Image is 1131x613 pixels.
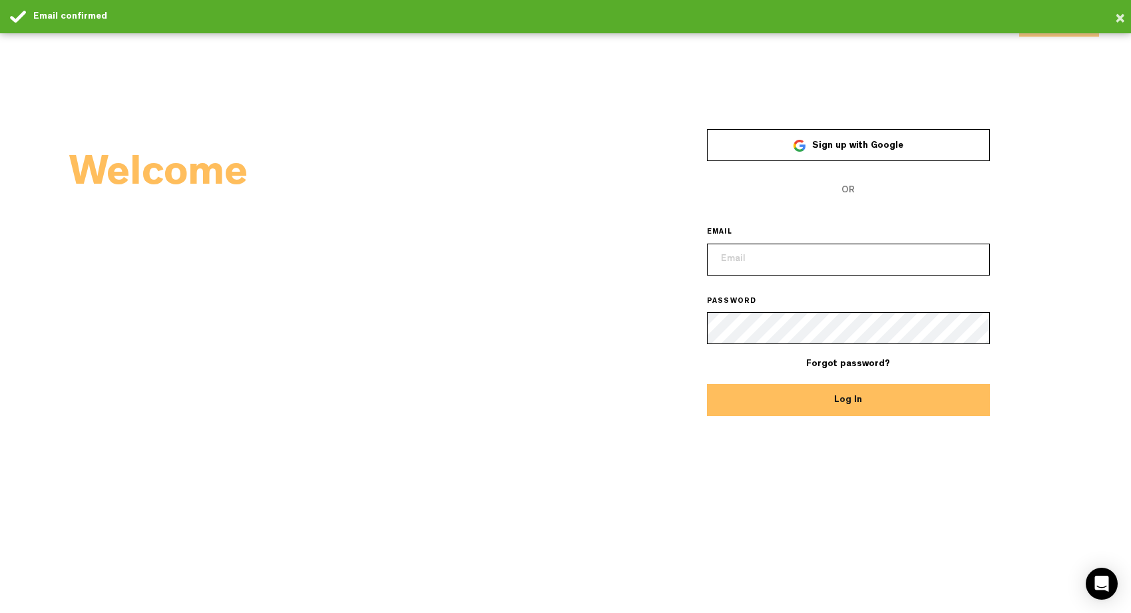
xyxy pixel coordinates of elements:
[69,157,566,194] h2: Welcome
[707,297,776,307] label: PASSWORD
[806,359,890,369] a: Forgot password?
[707,384,990,416] button: Log In
[33,10,1121,23] div: Email confirmed
[1086,568,1118,600] div: Open Intercom Messenger
[707,174,990,206] span: OR
[812,141,903,150] span: Sign up with Google
[69,201,566,238] h2: Back
[707,228,751,238] label: EMAIL
[707,244,990,276] input: Email
[1115,6,1125,33] button: ×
